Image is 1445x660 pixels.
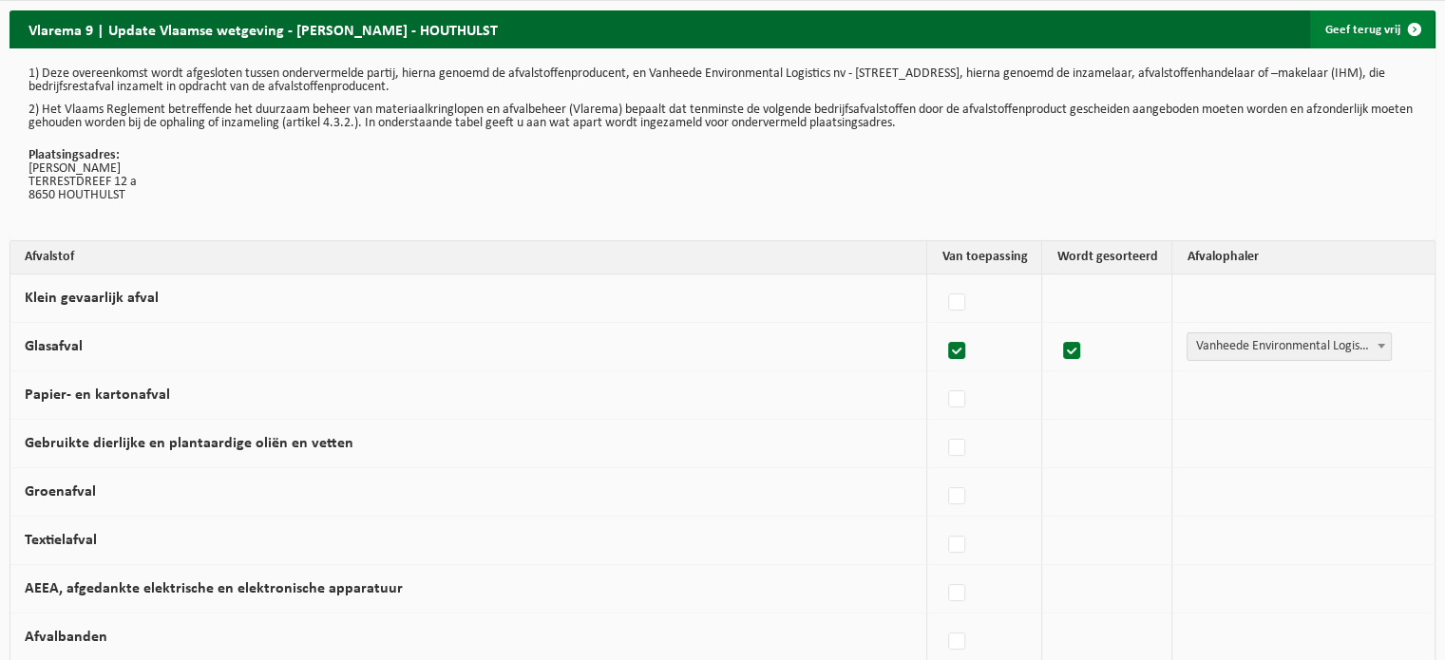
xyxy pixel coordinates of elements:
[10,10,517,47] h2: Vlarema 9 | Update Vlaamse wetgeving - [PERSON_NAME] - HOUTHULST
[1310,10,1434,48] a: Geef terug vrij
[29,148,120,162] strong: Plaatsingsadres:
[25,339,83,354] label: Glasafval
[25,436,353,451] label: Gebruikte dierlijke en plantaardige oliën en vetten
[25,581,403,596] label: AEEA, afgedankte elektrische en elektronische apparatuur
[1042,241,1172,274] th: Wordt gesorteerd
[25,484,96,500] label: Groenafval
[25,387,170,403] label: Papier- en kartonafval
[10,241,927,274] th: Afvalstof
[29,149,1416,202] p: [PERSON_NAME] TERRESTDREEF 12 a 8650 HOUTHULST
[25,630,107,645] label: Afvalbanden
[927,241,1042,274] th: Van toepassing
[25,533,97,548] label: Textielafval
[29,67,1416,94] p: 1) Deze overeenkomst wordt afgesloten tussen ondervermelde partij, hierna genoemd de afvalstoffen...
[1172,241,1435,274] th: Afvalophaler
[1187,332,1392,361] span: Vanheede Environmental Logistics
[1188,333,1391,360] span: Vanheede Environmental Logistics
[29,104,1416,130] p: 2) Het Vlaams Reglement betreffende het duurzaam beheer van materiaalkringlopen en afvalbeheer (V...
[25,291,159,306] label: Klein gevaarlijk afval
